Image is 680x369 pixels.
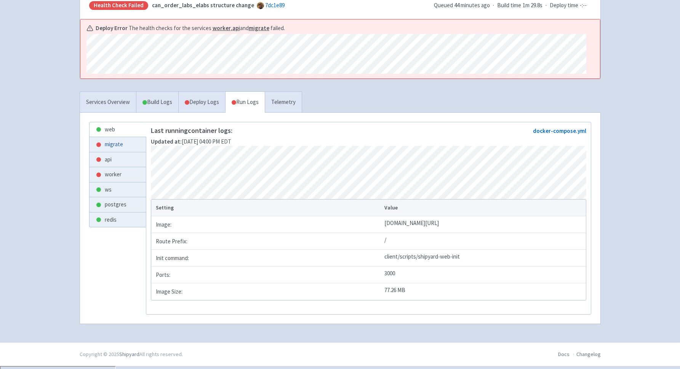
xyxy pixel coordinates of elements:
strong: can_order_labs_elabs structure change [152,2,254,9]
span: Build time [497,1,521,10]
span: -:-- [580,1,587,10]
a: Docs [558,351,570,358]
td: Ports: [151,267,382,283]
td: Init command: [151,250,382,267]
td: Route Prefix: [151,233,382,250]
a: Build Logs [136,92,178,113]
a: migrate [249,24,269,32]
span: 1m 29.8s [523,1,542,10]
td: / [382,233,586,250]
a: migrate [90,137,146,152]
td: Image: [151,216,382,233]
td: Image Size: [151,283,382,300]
span: [DATE] 04:00 PM EDT [151,138,231,145]
a: api [232,24,240,32]
div: Health check failed [89,1,148,10]
td: [DOMAIN_NAME][URL] [382,216,586,233]
td: client/scripts/shipyard-web-init [382,250,586,267]
th: Value [382,200,586,216]
a: postgres [90,197,146,212]
a: worker [90,167,146,182]
a: Shipyard [119,351,139,358]
span: The health checks for the services , and failed. [129,24,285,33]
div: · · [434,1,591,10]
span: Queued [434,2,490,9]
a: Changelog [576,351,601,358]
a: worker [213,24,231,32]
a: Run Logs [225,92,265,113]
a: redis [90,212,146,227]
th: Setting [151,200,382,216]
time: 44 minutes ago [454,2,490,9]
td: 77.26 MB [382,283,586,300]
a: Services Overview [80,92,136,113]
b: Deploy Error [96,24,128,33]
a: api [90,152,146,167]
a: web [90,122,146,137]
div: Copyright © 2025 All rights reserved. [80,350,183,358]
a: docker-compose.yml [533,127,586,134]
a: Deploy Logs [178,92,225,113]
span: Deploy time [550,1,578,10]
td: 3000 [382,267,586,283]
strong: Updated at: [151,138,182,145]
a: Telemetry [265,92,302,113]
p: Last running container logs: [151,127,232,134]
a: 7dc1e89 [265,2,285,9]
a: ws [90,182,146,197]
